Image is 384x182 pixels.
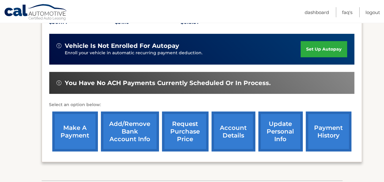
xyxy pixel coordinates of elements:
[65,79,271,87] span: You have no ACH payments currently scheduled or in process.
[57,43,61,48] img: alert-white.svg
[212,112,255,152] a: account details
[101,112,159,152] a: Add/Remove bank account info
[65,50,301,56] p: Enroll your vehicle in automatic recurring payment deduction.
[305,7,329,17] a: Dashboard
[49,101,355,109] p: Select an option below:
[258,112,303,152] a: update personal info
[57,80,61,85] img: alert-white.svg
[52,112,98,152] a: make a payment
[301,41,347,57] a: set up autopay
[162,112,209,152] a: request purchase price
[4,4,68,22] a: Cal Automotive
[342,7,352,17] a: FAQ's
[306,112,351,152] a: payment history
[65,42,179,50] span: vehicle is not enrolled for autopay
[365,7,380,17] a: Logout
